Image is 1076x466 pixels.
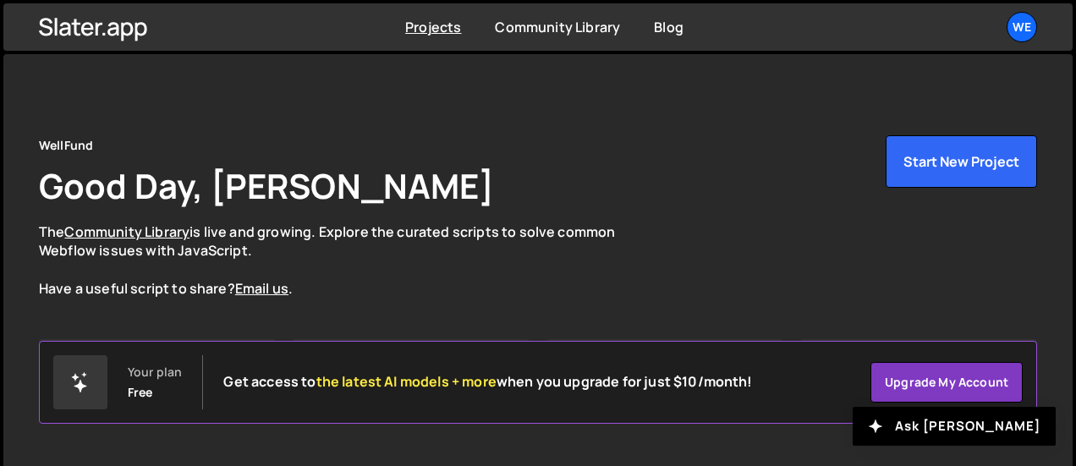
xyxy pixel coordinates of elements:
button: Start New Project [886,135,1037,188]
div: Free [128,386,153,399]
a: Last Project WellFund [39,339,276,403]
a: Community Library [64,222,189,241]
a: Email us [235,279,288,298]
a: We [1007,12,1037,42]
a: Community Library [495,18,620,36]
h1: Good Day, [PERSON_NAME] [39,162,494,209]
button: Ask [PERSON_NAME] [853,407,1056,446]
a: Blog [654,18,683,36]
div: Your plan [128,365,182,379]
h2: Get access to when you upgrade for just $10/month! [223,374,752,390]
div: WellFund [39,135,93,156]
a: Projects [405,18,461,36]
span: the latest AI models + more [316,372,497,391]
p: The is live and growing. Explore the curated scripts to solve common Webflow issues with JavaScri... [39,222,648,299]
a: Upgrade my account [870,362,1023,403]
